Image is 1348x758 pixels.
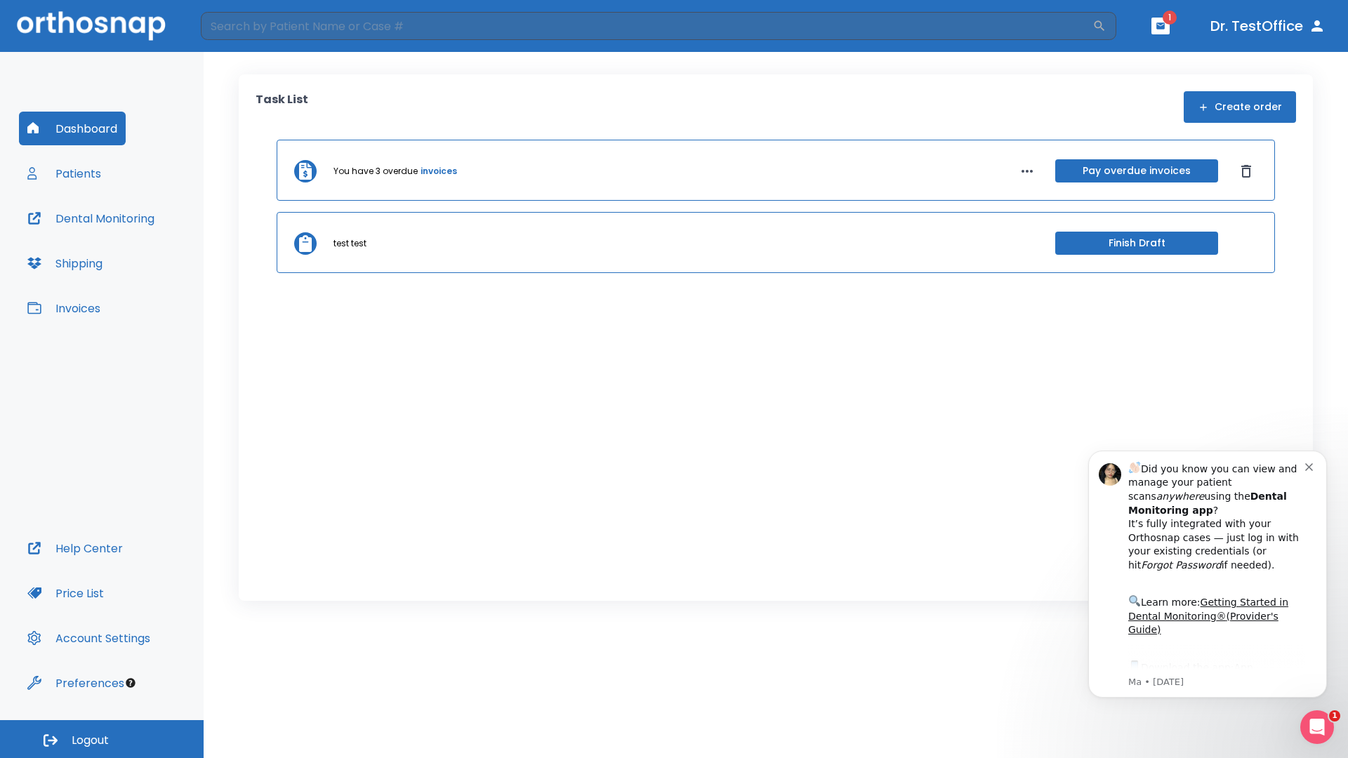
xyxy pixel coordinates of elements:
[19,201,163,235] button: Dental Monitoring
[201,12,1092,40] input: Search by Patient Name or Case #
[72,733,109,748] span: Logout
[19,157,110,190] button: Patients
[1235,160,1257,182] button: Dismiss
[19,531,131,565] button: Help Center
[124,677,137,689] div: Tooltip anchor
[421,165,457,178] a: invoices
[19,621,159,655] button: Account Settings
[1055,159,1218,182] button: Pay overdue invoices
[1300,710,1334,744] iframe: Intercom live chat
[256,91,308,123] p: Task List
[1205,13,1331,39] button: Dr. TestOffice
[1163,11,1177,25] span: 1
[19,576,112,610] button: Price List
[19,246,111,280] button: Shipping
[1329,710,1340,722] span: 1
[1055,232,1218,255] button: Finish Draft
[333,237,366,250] p: test test
[1184,91,1296,123] button: Create order
[19,666,133,700] button: Preferences
[333,165,418,178] p: You have 3 overdue
[1067,433,1348,751] iframe: Intercom notifications message
[19,291,109,325] button: Invoices
[19,112,126,145] button: Dashboard
[17,11,166,40] img: Orthosnap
